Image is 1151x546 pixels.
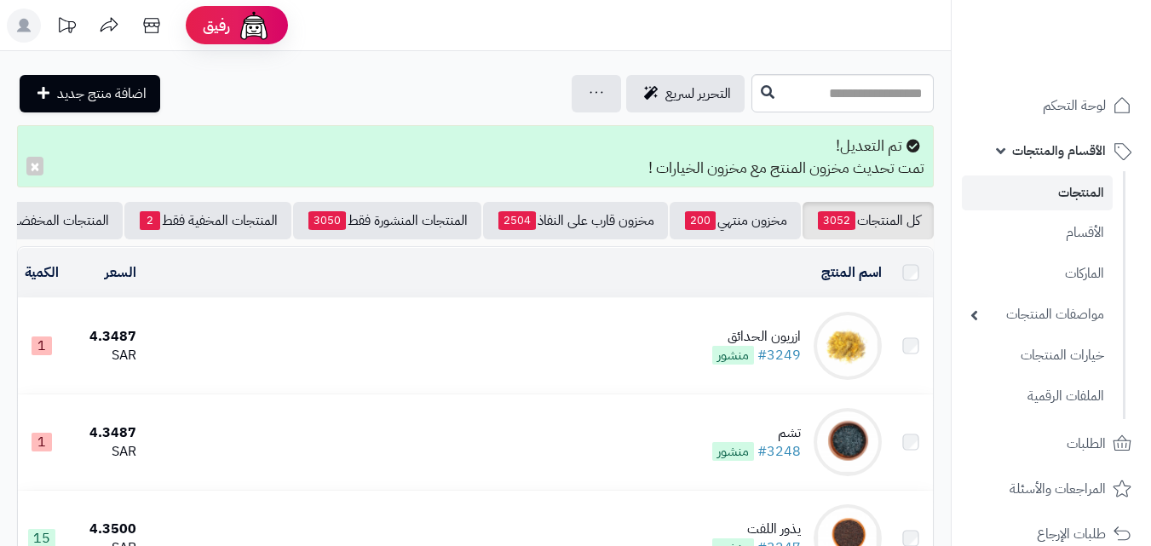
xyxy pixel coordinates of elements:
[670,202,801,239] a: مخزون منتهي200
[814,312,882,380] img: ازريون الحدائق
[685,211,716,230] span: 200
[20,75,160,112] a: اضافة منتج جديد
[818,211,855,230] span: 3052
[1067,432,1106,456] span: الطلبات
[32,433,52,451] span: 1
[626,75,745,112] a: التحرير لسريع
[712,442,754,461] span: منشور
[45,9,88,47] a: تحديثات المنصة
[25,262,59,283] a: الكمية
[665,83,731,104] span: التحرير لسريع
[962,378,1113,415] a: الملفات الرقمية
[72,423,136,443] div: 4.3487
[814,408,882,476] img: تشم
[962,215,1113,251] a: الأقسام
[105,262,136,283] a: السعر
[308,211,346,230] span: 3050
[72,346,136,365] div: SAR
[962,423,1141,464] a: الطلبات
[1010,477,1106,501] span: المراجعات والأسئلة
[712,346,754,365] span: منشور
[72,442,136,462] div: SAR
[483,202,668,239] a: مخزون قارب على النفاذ2504
[26,157,43,175] button: ×
[757,345,801,365] a: #3249
[962,256,1113,292] a: الماركات
[140,211,160,230] span: 2
[1035,13,1135,49] img: logo-2.png
[962,175,1113,210] a: المنتجات
[821,262,882,283] a: اسم المنتج
[962,337,1113,374] a: خيارات المنتجات
[17,125,934,187] div: تم التعديل! تمت تحديث مخزون المنتج مع مخزون الخيارات !
[124,202,291,239] a: المنتجات المخفية فقط2
[712,423,801,443] div: تشم
[803,202,934,239] a: كل المنتجات3052
[72,520,136,539] div: 4.3500
[57,83,147,104] span: اضافة منتج جديد
[498,211,536,230] span: 2504
[32,336,52,355] span: 1
[757,441,801,462] a: #3248
[1012,139,1106,163] span: الأقسام والمنتجات
[237,9,271,43] img: ai-face.png
[962,296,1113,333] a: مواصفات المنتجات
[712,327,801,347] div: ازريون الحدائق
[962,468,1141,509] a: المراجعات والأسئلة
[712,520,801,539] div: يذور اللفت
[1043,94,1106,118] span: لوحة التحكم
[962,85,1141,126] a: لوحة التحكم
[293,202,481,239] a: المنتجات المنشورة فقط3050
[203,15,230,36] span: رفيق
[72,327,136,347] div: 4.3487
[1037,522,1106,546] span: طلبات الإرجاع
